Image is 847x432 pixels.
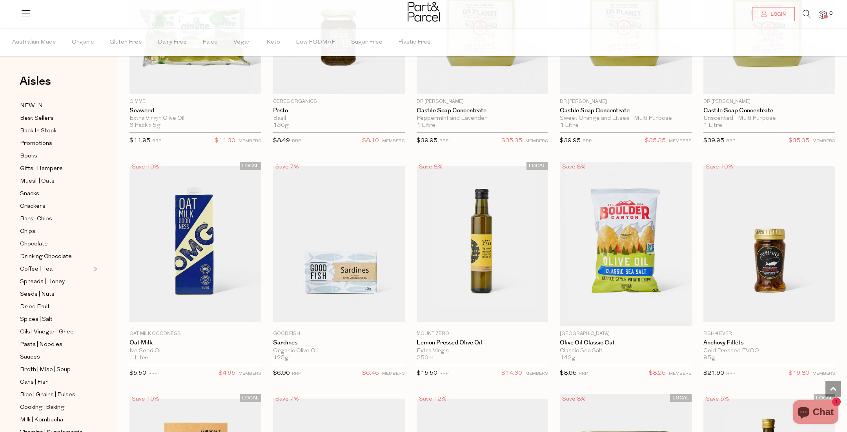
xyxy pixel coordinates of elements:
[703,330,835,337] p: Fish 4 Ever
[20,73,51,90] span: Aisles
[362,136,379,146] span: $8.10
[20,289,91,299] a: Seeds | Nuts
[814,394,835,402] span: LOCAL
[819,11,827,19] a: 0
[233,29,251,56] span: Vegan
[669,372,692,376] small: MEMBERS
[789,136,809,146] span: $35.35
[20,139,52,148] span: Promotions
[20,290,55,299] span: Seeds | Nuts
[20,152,37,161] span: Books
[215,136,235,146] span: $11.30
[398,29,431,56] span: Plastic Free
[20,352,91,362] a: Sauces
[20,164,63,174] span: Gifts | Hampers
[703,166,835,322] img: Anchovy Fillets
[560,98,692,105] p: Dr [PERSON_NAME]
[92,264,97,274] button: Expand/Collapse Coffee | Tea
[129,339,261,346] a: Oat Milk
[129,166,261,322] img: Oat Milk
[240,394,261,402] span: LOCAL
[158,29,187,56] span: Dairy Free
[20,151,91,161] a: Books
[273,394,301,405] div: Save 7%
[20,189,39,199] span: Snacks
[703,138,724,144] span: $39.95
[240,162,261,170] span: LOCAL
[501,368,522,379] span: $14.30
[703,355,715,362] span: 95g
[20,101,91,111] a: NEW IN
[20,327,91,337] a: Oils | Vinegar | Ghee
[292,139,301,143] small: RRP
[382,139,405,143] small: MEMBERS
[20,239,91,249] a: Chocolate
[273,122,289,129] span: 130g
[20,126,56,136] span: Back In Stock
[560,355,576,362] span: 142g
[20,252,72,262] span: Drinking Chocolate
[703,115,835,122] div: Unscented - Multi Purpose
[560,394,588,405] div: Save 8%
[525,139,548,143] small: MEMBERS
[20,403,91,412] a: Cooking | Baking
[20,252,91,262] a: Drinking Chocolate
[408,2,440,22] img: Part&Parcel
[812,139,835,143] small: MEMBERS
[703,339,835,346] a: Anchovy Fillets
[20,240,48,249] span: Chocolate
[129,355,148,362] span: 1 Litre
[382,372,405,376] small: MEMBERS
[20,365,71,375] span: Broth | Miso | Soup
[129,107,261,114] a: Seaweed
[20,277,91,287] a: Spreads | Honey
[273,370,290,376] span: $6.90
[129,138,150,144] span: $11.95
[129,330,261,337] p: Oat Milk Goodness
[645,136,666,146] span: $35.35
[560,107,692,114] a: Castile Soap Concentrate
[20,277,65,287] span: Spreads | Honey
[20,377,91,387] a: Cans | Fish
[273,348,405,355] div: Organic Olive Oil
[752,7,795,21] a: Login
[20,227,35,236] span: Chips
[703,348,835,355] div: Cold Pressed EVOO
[417,166,548,322] img: Lemon Pressed Olive Oil
[417,138,437,144] span: $39.95
[417,355,435,362] span: 250ml
[20,340,62,350] span: Pasta | Noodles
[670,394,692,402] span: LOCAL
[273,166,405,322] img: Sardines
[20,403,64,412] span: Cooking | Baking
[129,394,162,405] div: Save 10%
[20,202,46,211] span: Crackers
[20,113,91,123] a: Best Sellers
[791,400,841,426] inbox-online-store-chat: Shopify online store chat
[20,328,74,337] span: Oils | Vinegar | Ghee
[20,315,53,324] span: Spices | Salt
[649,368,666,379] span: $8.25
[12,29,56,56] span: Australian Made
[20,201,91,211] a: Crackers
[526,162,548,170] span: LOCAL
[560,348,692,355] div: Classic Sea Salt
[239,139,261,143] small: MEMBERS
[273,98,405,105] p: Ceres Organics
[266,29,280,56] span: Keto
[789,368,809,379] span: $19.80
[273,107,405,114] a: Pesto
[109,29,142,56] span: Gluten Free
[20,214,52,224] span: Bars | Chips
[579,372,588,376] small: RRP
[560,162,692,327] img: Olive Oil Classic Cut
[239,372,261,376] small: MEMBERS
[417,370,437,376] span: $15.50
[525,372,548,376] small: MEMBERS
[129,370,146,376] span: $5.50
[351,29,383,56] span: Sugar Free
[560,122,579,129] span: 1 Litre
[129,162,162,172] div: Save 10%
[72,29,94,56] span: Organic
[20,139,91,148] a: Promotions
